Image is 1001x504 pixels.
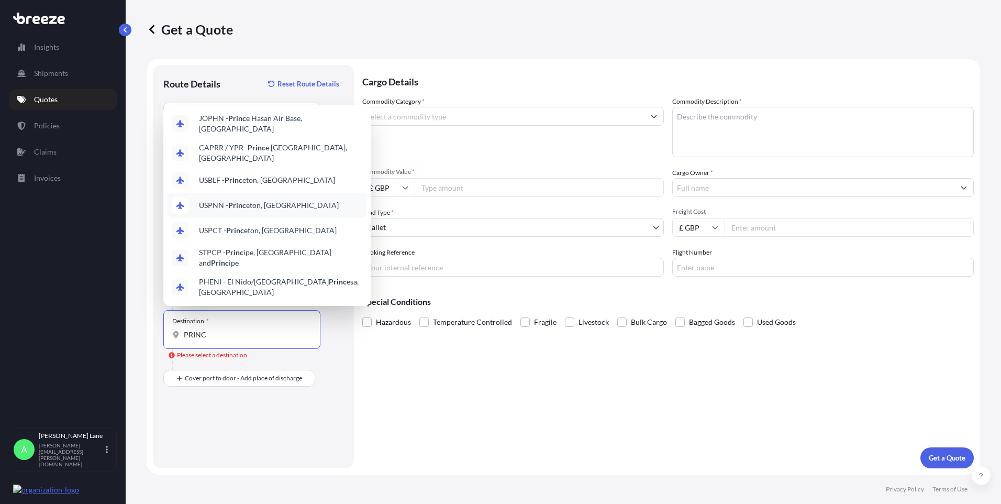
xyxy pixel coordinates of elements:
[185,373,302,384] span: Cover port to door - Add place of discharge
[199,247,362,268] span: STPCP - ipe, [GEOGRAPHIC_DATA] and ipe
[725,218,974,237] input: Enter amount
[199,143,362,163] span: CAPRR / YPR - e [GEOGRAPHIC_DATA], [GEOGRAPHIC_DATA]
[644,107,663,126] button: Show suggestions
[433,314,512,330] span: Temperature Controlled
[672,168,713,178] label: Cargo Owner
[367,222,386,233] span: Pallet
[199,225,337,236] span: USPCT - eton, [GEOGRAPHIC_DATA]
[534,314,557,330] span: Fragile
[169,350,247,360] div: Please select a destination
[672,96,742,107] label: Commodity Description
[199,175,335,185] span: USBLF - eton, [GEOGRAPHIC_DATA]
[579,314,609,330] span: Livestock
[226,226,244,235] b: Princ
[34,147,57,157] p: Claims
[362,168,664,176] span: Commodity Value
[228,201,246,210] b: Princ
[39,442,104,467] p: [PERSON_NAME][EMAIL_ADDRESS][PERSON_NAME][DOMAIN_NAME]
[757,314,796,330] span: Used Goods
[363,107,644,126] input: Select a commodity type
[362,247,415,258] label: Booking Reference
[147,21,233,38] p: Get a Quote
[277,79,339,89] p: Reset Route Details
[362,298,974,306] p: Special Conditions
[34,120,60,131] p: Policies
[225,176,242,184] b: Princ
[34,68,68,79] p: Shipments
[362,96,425,107] label: Commodity Category
[689,314,735,330] span: Bagged Goods
[631,314,667,330] span: Bulk Cargo
[39,432,104,440] p: [PERSON_NAME] Lane
[199,277,362,298] span: PHENI - El Nido/[GEOGRAPHIC_DATA] esa, [GEOGRAPHIC_DATA]
[376,314,411,330] span: Hazardous
[248,143,265,152] b: Princ
[34,173,61,183] p: Invoices
[954,178,973,197] button: Show suggestions
[886,485,924,494] p: Privacy Policy
[163,105,371,306] div: Show suggestions
[329,277,347,286] b: Princ
[199,113,362,134] span: JOPHN - e Hasan Air Base, [GEOGRAPHIC_DATA]
[21,444,27,455] span: A
[672,207,974,216] span: Freight Cost
[415,178,664,197] input: Type amount
[184,330,307,340] input: Destination
[673,178,954,197] input: Full name
[932,485,967,494] p: Terms of Use
[13,485,79,495] img: organization-logo
[672,247,712,258] label: Flight Number
[34,94,58,105] p: Quotes
[172,317,209,325] div: Destination
[163,78,220,90] p: Route Details
[34,42,59,52] p: Insights
[672,258,974,277] input: Enter name
[362,65,974,96] p: Cargo Details
[362,258,664,277] input: Your internal reference
[226,248,243,257] b: Princ
[211,258,229,267] b: Princ
[228,114,246,123] b: Princ
[199,200,339,211] span: USPNN - eton, [GEOGRAPHIC_DATA]
[929,453,965,463] p: Get a Quote
[362,207,394,218] span: Load Type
